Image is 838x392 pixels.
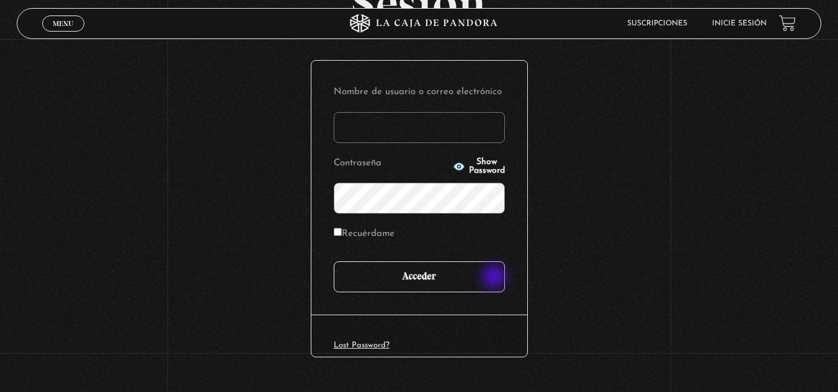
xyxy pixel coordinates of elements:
[627,20,687,27] a: Suscripciones
[48,30,78,38] span: Cerrar
[334,83,505,102] label: Nombre de usuario o correo electrónico
[334,154,449,173] label: Contraseña
[469,158,505,175] span: Show Password
[334,225,394,244] label: Recuérdame
[334,228,342,236] input: Recuérdame
[779,15,796,32] a: View your shopping cart
[453,158,505,175] button: Show Password
[53,20,73,27] span: Menu
[334,261,505,292] input: Acceder
[712,20,767,27] a: Inicie sesión
[334,341,390,349] a: Lost Password?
